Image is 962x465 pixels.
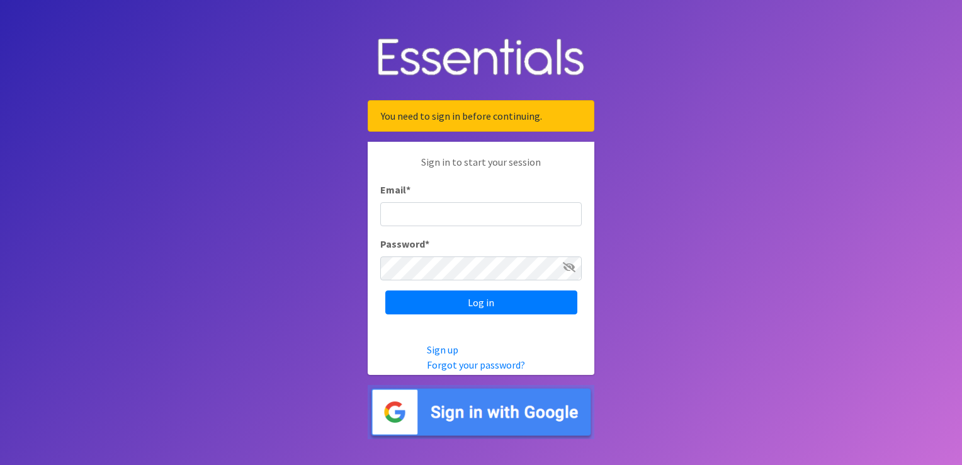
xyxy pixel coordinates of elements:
input: Log in [385,290,577,314]
a: Sign up [427,343,458,356]
label: Password [380,236,429,251]
img: Human Essentials [368,26,594,91]
a: Forgot your password? [427,359,525,371]
abbr: required [406,183,410,196]
div: You need to sign in before continuing. [368,100,594,132]
p: Sign in to start your session [380,154,582,182]
label: Email [380,182,410,197]
abbr: required [425,238,429,250]
img: Sign in with Google [368,385,594,440]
